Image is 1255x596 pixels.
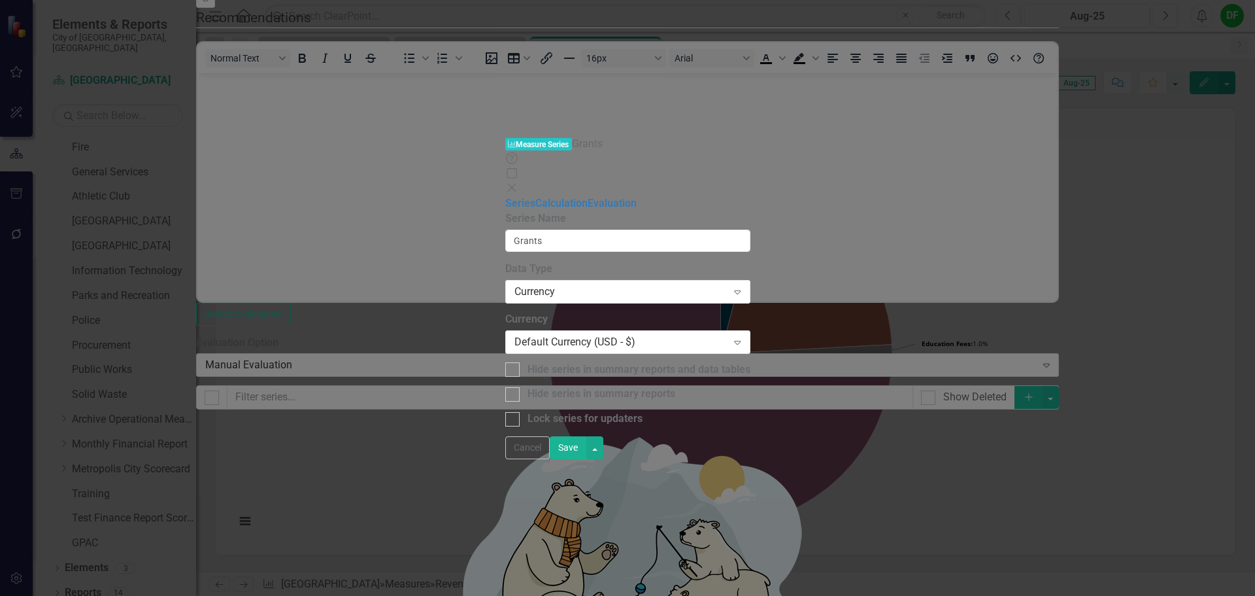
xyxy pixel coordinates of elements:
div: Hide series in summary reports [527,387,675,402]
label: Currency [505,312,750,327]
label: Series Name [505,211,750,226]
input: Series Name [505,230,750,252]
a: Calculation [535,197,588,209]
div: Default Currency (USD - $) [514,334,728,349]
label: Data Type [505,262,750,277]
a: Series [505,197,535,209]
div: Lock series for updaters [527,412,643,427]
button: Cancel [505,436,550,459]
button: Save [550,436,586,459]
div: Currency [514,284,728,299]
span: Measure Series [505,138,573,150]
a: Evaluation [588,197,637,209]
div: Hide series in summary reports and data tables [527,362,750,377]
span: Grants [572,137,603,150]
